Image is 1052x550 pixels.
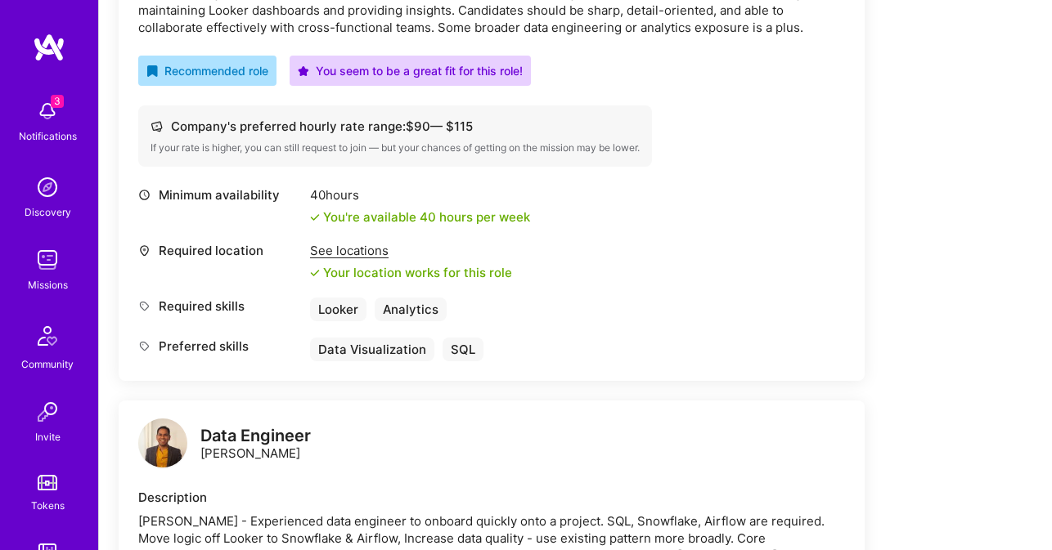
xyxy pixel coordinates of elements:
[21,355,74,373] div: Community
[138,300,151,312] i: icon Tag
[33,33,65,62] img: logo
[310,242,512,259] div: See locations
[138,338,302,355] div: Preferred skills
[375,297,447,321] div: Analytics
[138,418,187,472] a: logo
[31,171,64,203] img: discovery
[19,127,77,145] div: Notifications
[298,62,523,79] div: You seem to be a great fit for this role!
[138,189,151,201] i: icon Clock
[28,316,67,355] img: Community
[25,203,71,221] div: Discovery
[298,65,309,77] i: icon PurpleStar
[310,264,512,281] div: Your location works for this role
[31,95,64,127] img: bell
[138,186,302,203] div: Minimum availability
[310,297,366,321] div: Looker
[310,212,320,222] i: icon Check
[200,427,311,462] div: [PERSON_NAME]
[51,95,64,108] span: 3
[138,418,187,467] img: logo
[310,186,530,203] div: 40 hours
[138,340,151,352] i: icon Tag
[151,141,640,154] div: If your rate is higher, you can still request to join — but your chances of getting on the missio...
[151,120,163,132] i: icon Cash
[310,208,530,226] div: You're available 40 hours per week
[146,62,268,79] div: Recommended role
[31,396,64,428] img: Invite
[310,268,320,278] i: icon Check
[38,475,57,490] img: tokens
[138,244,151,257] i: icon Location
[146,65,158,77] i: icon RecommendedBadge
[138,489,845,506] div: Description
[310,338,434,361] div: Data Visualization
[200,427,311,445] div: Data Engineer
[31,244,64,276] img: teamwork
[151,118,640,135] div: Company's preferred hourly rate range: $ 90 — $ 115
[28,276,68,293] div: Missions
[443,338,483,361] div: SQL
[31,497,65,514] div: Tokens
[138,242,302,259] div: Required location
[138,297,302,315] div: Required skills
[35,428,61,445] div: Invite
